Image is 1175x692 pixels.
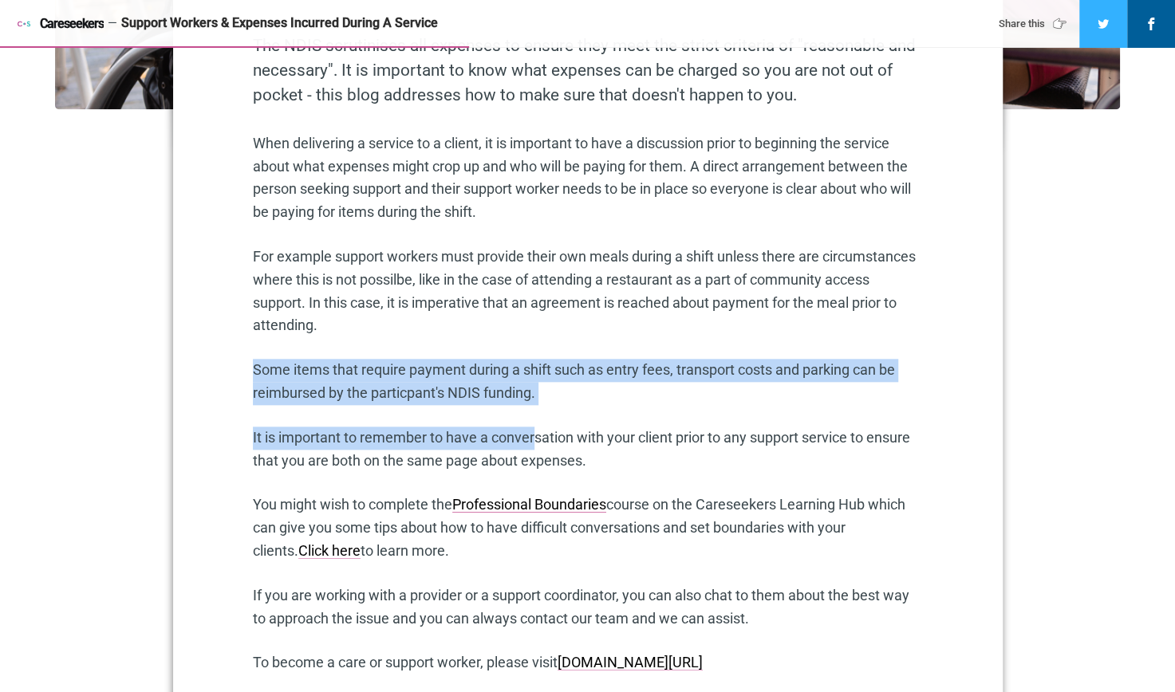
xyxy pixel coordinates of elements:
p: Some items that require payment during a shift such as entry fees, transport costs and parking ca... [253,359,923,405]
a: Professional Boundaries [452,496,606,513]
p: It is important to remember to have a conversation with your client prior to any support service ... [253,427,923,473]
a: Careseekers [16,16,104,32]
a: [DOMAIN_NAME][URL] [558,654,703,670]
span: Careseekers [40,17,104,31]
div: Support Workers & Expenses Incurred During A Service [121,15,976,32]
p: The NDIS scrutinises all expenses to ensure they meet the strict criteria of "reasonable and nece... [253,33,923,108]
img: Careseekers icon [16,16,32,32]
div: Share this [999,17,1071,31]
p: You might wish to complete the course on the Careseekers Learning Hub which can give you some tip... [253,493,923,562]
p: When delivering a service to a client, it is important to have a discussion prior to beginning th... [253,132,923,224]
p: For example support workers must provide their own meals during a shift unless there are circumst... [253,246,923,337]
p: To become a care or support worker, please visit [253,651,923,674]
a: Click here [298,542,361,559]
span: — [108,18,117,29]
p: If you are working with a provider or a support coordinator, you can also chat to them about the ... [253,584,923,631]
